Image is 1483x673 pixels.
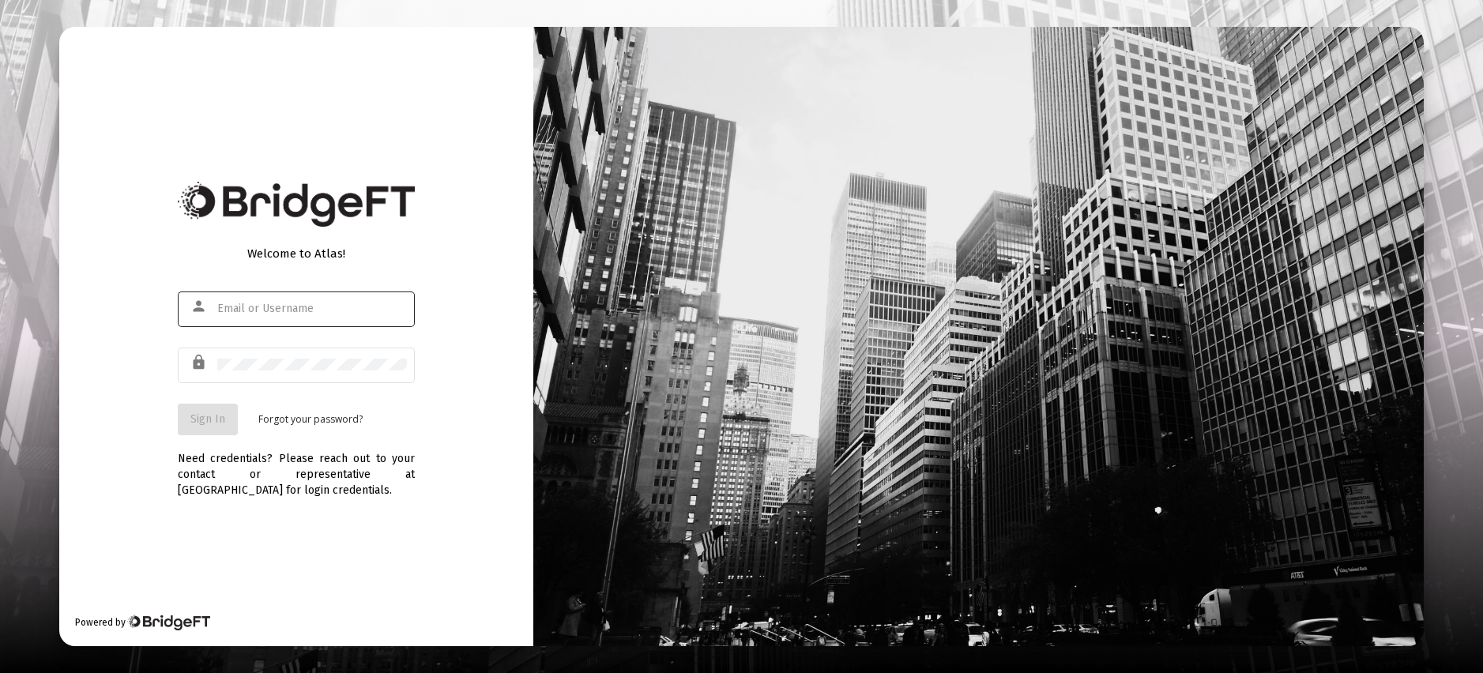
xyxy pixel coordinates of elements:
[178,404,238,435] button: Sign In
[190,353,209,372] mat-icon: lock
[75,615,210,630] div: Powered by
[258,412,363,427] a: Forgot your password?
[127,615,210,630] img: Bridge Financial Technology Logo
[217,303,407,315] input: Email or Username
[178,246,415,261] div: Welcome to Atlas!
[178,182,415,227] img: Bridge Financial Technology Logo
[190,412,225,426] span: Sign In
[190,297,209,316] mat-icon: person
[178,435,415,498] div: Need credentials? Please reach out to your contact or representative at [GEOGRAPHIC_DATA] for log...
